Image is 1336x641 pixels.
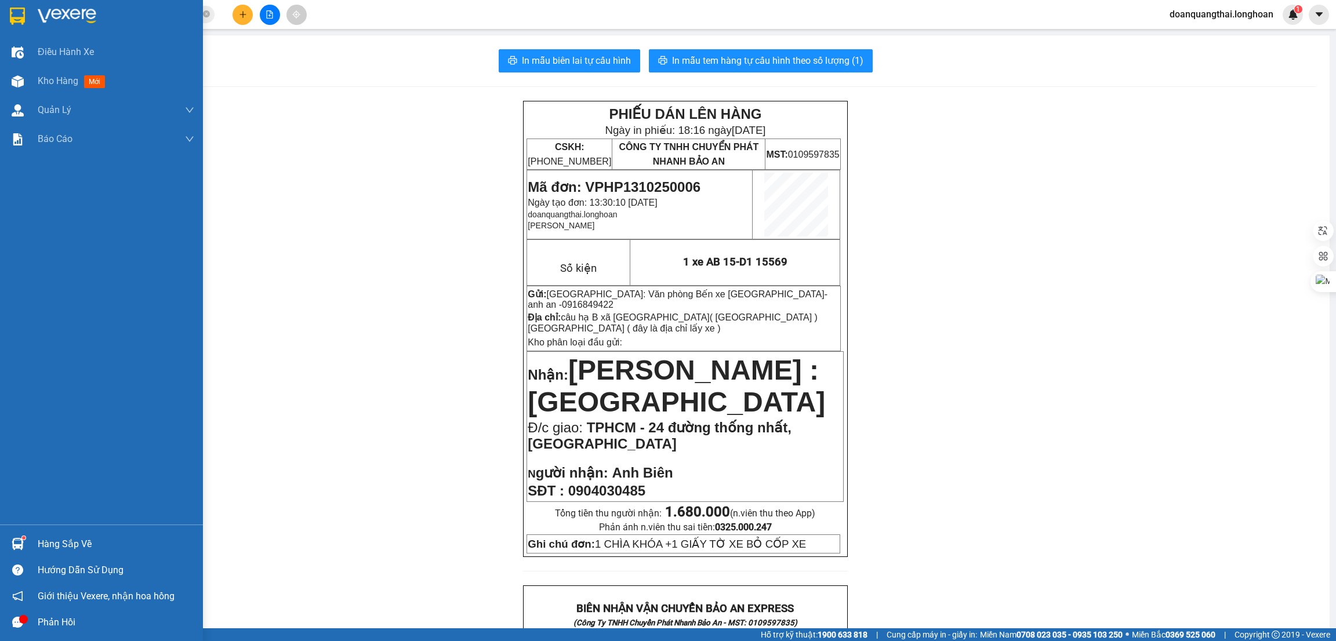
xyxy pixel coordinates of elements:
strong: PHIẾU DÁN LÊN HÀNG [609,106,761,122]
strong: MST: [766,150,787,159]
img: logo-vxr [10,8,25,25]
span: Đ/c giao: [528,420,586,435]
span: 0904030485 [568,483,645,498]
img: icon-new-feature [1288,9,1298,20]
span: mới [84,75,105,88]
sup: 1 [1294,5,1302,13]
button: aim [286,5,307,25]
span: Quản Lý [38,103,71,117]
span: Tổng tiền thu người nhận: [555,508,815,519]
span: - [528,289,827,309]
span: doanquangthai.longhoan [528,210,617,219]
strong: 1.680.000 [665,504,730,520]
span: file-add [266,10,274,19]
strong: Gửi: [528,289,546,299]
strong: SĐT : [528,483,564,498]
span: [PHONE_NUMBER] [528,142,611,166]
span: ⚪️ [1126,632,1129,637]
span: 1 CHÌA KHÓA +1 GIẤY TỜ XE BỎ CỐP XE [528,538,806,550]
sup: 1 [22,536,26,540]
span: Cung cấp máy in - giấy in: [887,628,977,641]
span: 0109597835 [766,150,839,159]
img: warehouse-icon [12,46,24,59]
strong: 0708 023 035 - 0935 103 250 [1016,630,1123,639]
span: Ngày tạo đơn: 13:30:10 [DATE] [528,198,657,207]
span: Điều hành xe [38,45,94,59]
span: Kho hàng [38,75,78,86]
button: plus [233,5,253,25]
span: printer [508,56,517,67]
span: [GEOGRAPHIC_DATA]: Văn phòng Bến xe [GEOGRAPHIC_DATA] [547,289,825,299]
span: Báo cáo [38,132,72,146]
span: TPHCM - 24 đường thống nhất, [GEOGRAPHIC_DATA] [528,420,792,451]
strong: BIÊN NHẬN VẬN CHUYỂN BẢO AN EXPRESS [576,602,794,615]
span: Ngày in phiếu: 18:16 ngày [73,23,234,35]
span: Miền Nam [980,628,1123,641]
strong: 1900 633 818 [818,630,867,639]
span: 1 xe AB 15-D1 15569 [683,256,787,268]
span: Mã đơn: VPHP1310250006 [528,179,700,195]
span: Số kiện [560,262,597,275]
img: warehouse-icon [12,104,24,116]
span: aim [292,10,300,19]
span: CÔNG TY TNHH CHUYỂN PHÁT NHANH BẢO AN [101,39,213,60]
span: Nhận: [528,367,568,383]
span: [DATE] [732,124,766,136]
strong: Ghi chú đơn: [528,538,595,550]
span: close-circle [203,9,210,20]
span: Anh Biên [612,465,673,480]
span: Giới thiệu Vexere, nhận hoa hồng [38,589,175,603]
span: [PHONE_NUMBER] [5,39,88,60]
span: (n.viên thu theo App) [665,508,815,519]
span: In mẫu tem hàng tự cấu hình theo số lượng (1) [672,53,863,68]
img: solution-icon [12,133,24,145]
img: warehouse-icon [12,538,24,550]
span: anh an - [528,300,613,309]
span: In mẫu biên lai tự cấu hình [522,53,631,68]
span: close-circle [203,10,210,17]
span: Mã đơn: VPHP1310250006 [5,70,177,86]
span: 1 [1296,5,1300,13]
button: printerIn mẫu tem hàng tự cấu hình theo số lượng (1) [649,49,873,72]
strong: PHIẾU DÁN LÊN HÀNG [77,5,230,21]
strong: CSKH: [32,39,61,49]
strong: 0325.000.247 [715,522,772,533]
strong: (Công Ty TNHH Chuyển Phát Nhanh Bảo An - MST: 0109597835) [573,618,797,627]
span: 0916849422 [562,300,613,309]
span: [PERSON_NAME] : [GEOGRAPHIC_DATA] [528,355,825,417]
div: Phản hồi [38,614,194,631]
span: copyright [1272,631,1280,639]
div: Hàng sắp về [38,536,194,553]
strong: N [528,468,608,480]
span: down [185,134,194,144]
span: [PERSON_NAME] [528,221,594,230]
span: doanquangthai.longhoan [1160,7,1283,21]
span: Kho phân loại đầu gửi: [528,337,622,347]
span: down [185,105,194,115]
strong: Địa chỉ: [528,312,561,322]
span: câu hạ B xã [GEOGRAPHIC_DATA]( [GEOGRAPHIC_DATA] ) [GEOGRAPHIC_DATA] ( đây là địa chỉ lấy xe ) [528,312,818,333]
span: message [12,617,23,628]
strong: 0369 525 060 [1166,630,1215,639]
span: gười nhận: [536,465,608,480]
button: printerIn mẫu biên lai tự cấu hình [499,49,640,72]
span: Miền Bắc [1132,628,1215,641]
span: plus [239,10,247,19]
span: | [1224,628,1226,641]
span: CÔNG TY TNHH CHUYỂN PHÁT NHANH BẢO AN [619,142,758,166]
span: Hỗ trợ kỹ thuật: [761,628,867,641]
span: notification [12,591,23,602]
span: Ngày in phiếu: 18:16 ngày [605,124,765,136]
span: printer [658,56,667,67]
span: Phản ánh n.viên thu sai tiền: [599,522,772,533]
span: question-circle [12,564,23,576]
div: Hướng dẫn sử dụng [38,562,194,579]
span: caret-down [1314,9,1324,20]
strong: CSKH: [555,142,584,152]
span: | [876,628,878,641]
img: warehouse-icon [12,75,24,88]
button: caret-down [1309,5,1329,25]
button: file-add [260,5,280,25]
